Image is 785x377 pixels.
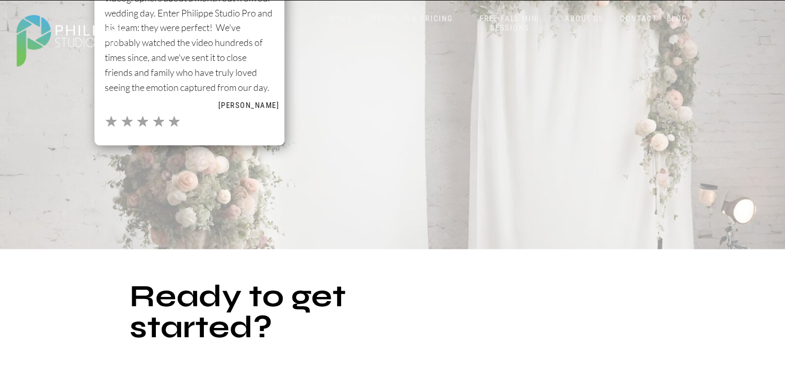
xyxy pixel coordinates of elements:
[664,14,690,24] a: BLOG
[319,14,363,24] a: HOME
[363,14,457,24] a: PORTFOLIO & PRICING
[618,14,660,24] a: CONTACT
[218,101,277,111] p: [PERSON_NAME]
[130,281,370,337] h2: Ready to get started?
[467,14,553,33] a: FREE FALL MINI SESSIONS
[407,248,706,348] h2: Don't just take our word for it
[563,14,606,24] a: ABOUT US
